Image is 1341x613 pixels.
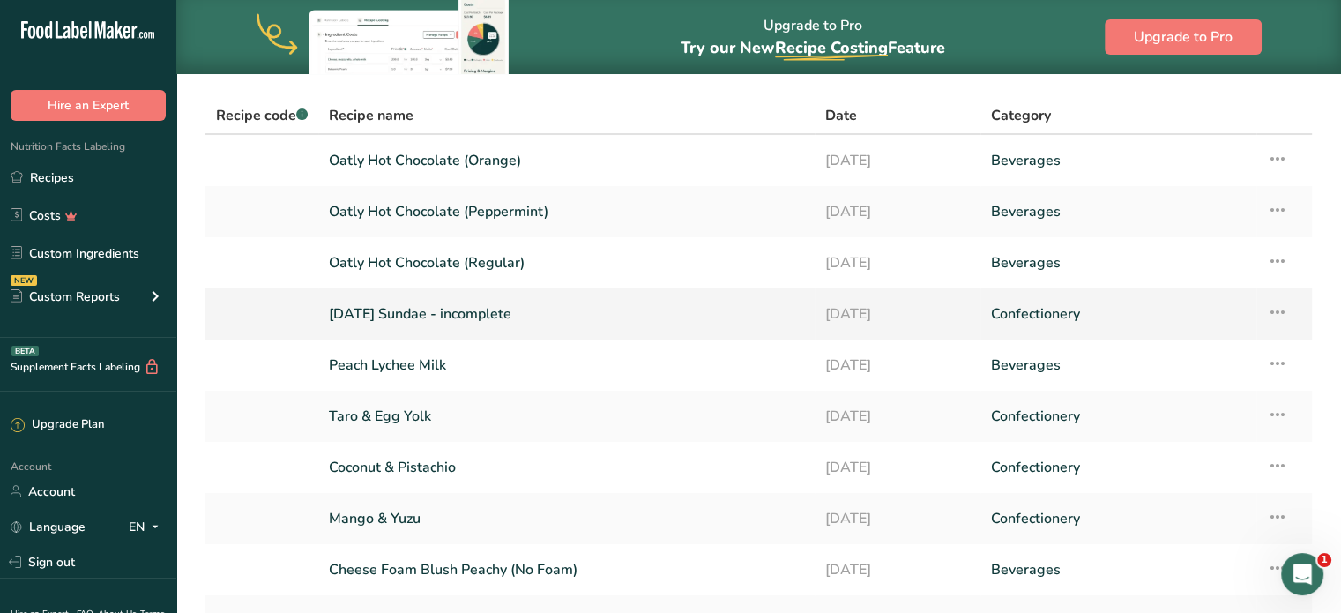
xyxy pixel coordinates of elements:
[329,105,413,126] span: Recipe name
[1281,553,1323,595] iframe: Intercom live chat
[825,449,970,486] a: [DATE]
[825,142,970,179] a: [DATE]
[11,512,86,542] a: Language
[11,90,166,121] button: Hire an Expert
[1317,553,1331,567] span: 1
[991,398,1246,435] a: Confectionery
[991,295,1246,333] a: Confectionery
[825,398,970,435] a: [DATE]
[681,37,945,58] span: Try our New Feature
[329,398,804,435] a: Taro & Egg Yolk
[1134,26,1233,48] span: Upgrade to Pro
[329,347,804,384] a: Peach Lychee Milk
[825,500,970,537] a: [DATE]
[329,142,804,179] a: Oatly Hot Chocolate (Orange)
[991,244,1246,281] a: Beverages
[825,244,970,281] a: [DATE]
[129,516,166,537] div: EN
[991,347,1246,384] a: Beverages
[216,106,308,125] span: Recipe code
[329,551,804,588] a: Cheese Foam Blush Peachy (No Foam)
[991,551,1246,588] a: Beverages
[1105,19,1262,55] button: Upgrade to Pro
[11,275,37,286] div: NEW
[775,37,888,58] span: Recipe Costing
[11,288,120,306] div: Custom Reports
[329,449,804,486] a: Coconut & Pistachio
[11,346,39,356] div: BETA
[825,105,857,126] span: Date
[991,500,1246,537] a: Confectionery
[329,244,804,281] a: Oatly Hot Chocolate (Regular)
[329,295,804,333] a: [DATE] Sundae - incomplete
[991,142,1246,179] a: Beverages
[825,295,970,333] a: [DATE]
[329,193,804,230] a: Oatly Hot Chocolate (Peppermint)
[825,193,970,230] a: [DATE]
[11,416,104,434] div: Upgrade Plan
[329,500,804,537] a: Mango & Yuzu
[991,193,1246,230] a: Beverages
[991,105,1051,126] span: Category
[991,449,1246,486] a: Confectionery
[825,551,970,588] a: [DATE]
[825,347,970,384] a: [DATE]
[681,1,945,74] div: Upgrade to Pro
